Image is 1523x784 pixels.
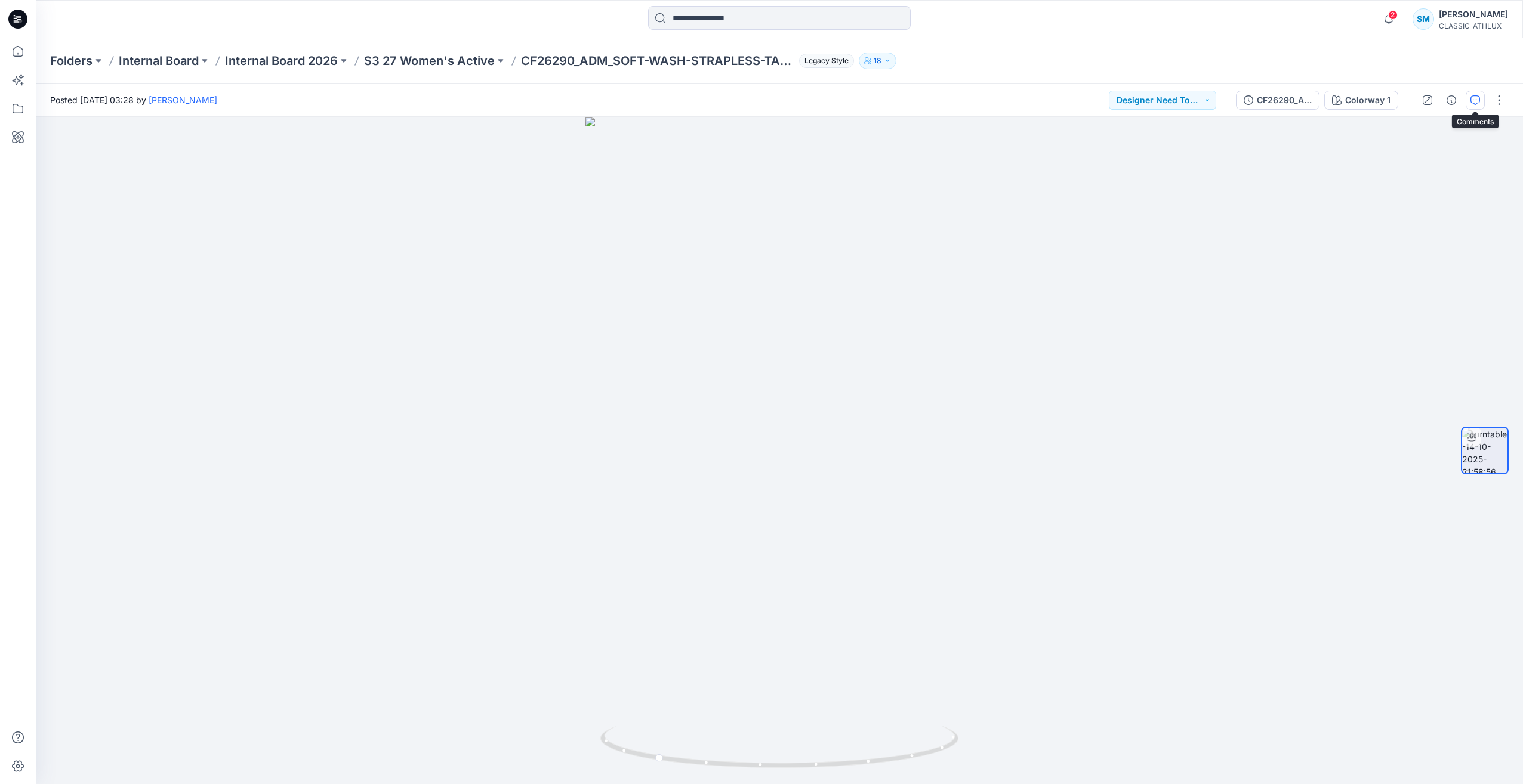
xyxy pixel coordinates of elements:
[1388,10,1398,20] span: 2
[1324,91,1398,110] button: Colorway 1
[1345,94,1391,107] div: Colorway 1
[859,53,896,69] button: 18
[799,54,854,68] span: Legacy Style
[1442,91,1461,110] button: Details
[1439,7,1508,21] div: [PERSON_NAME]
[1462,428,1507,473] img: turntable-14-10-2025-21:58:56
[364,53,495,69] a: S3 27 Women's Active
[874,54,881,67] p: 18
[1439,21,1508,30] div: CLASSIC_ATHLUX
[1257,94,1312,107] div: CF26290_ADM_SOFT-WASH-STRAPLESS-TANK [DATE]
[1413,8,1434,30] div: SM
[50,53,93,69] a: Folders
[149,95,217,105] a: [PERSON_NAME]
[1236,91,1319,110] button: CF26290_ADM_SOFT-WASH-STRAPLESS-TANK [DATE]
[521,53,794,69] p: CF26290_ADM_SOFT-WASH-STRAPLESS-TANK [DATE]
[794,53,854,69] button: Legacy Style
[50,94,217,106] span: Posted [DATE] 03:28 by
[225,53,338,69] a: Internal Board 2026
[119,53,199,69] a: Internal Board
